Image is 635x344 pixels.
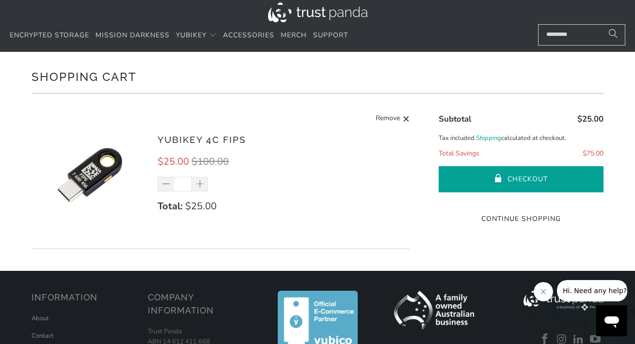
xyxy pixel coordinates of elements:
a: About [32,314,49,323]
button: Checkout [439,166,603,192]
a: YubiKey 4C FIPS [158,134,246,145]
span: Mission Darkness [95,31,170,40]
a: Mission Darkness [95,24,170,47]
span: Accessories [223,31,274,40]
span: $25.00 [577,113,603,125]
nav: Translation missing: en.navigation.header.main_nav [10,24,348,47]
img: Trust Panda Australia [268,2,367,22]
img: YubiKey 4C FIPS [32,118,148,234]
a: Encrypted Storage [10,24,89,47]
span: Encrypted Storage [10,31,89,40]
p: Tax included. calculated at checkout. [439,133,603,143]
span: YubiKey [176,31,206,40]
span: $25.00 [158,155,189,168]
summary: YubiKey [176,24,217,47]
span: $75.00 [583,149,603,158]
iframe: Button to launch messaging window [596,305,627,336]
strong: Total: [158,200,183,213]
span: Remove [376,113,400,125]
a: Contact [32,331,54,340]
a: Continue Shopping [439,214,603,224]
span: $100.00 [191,155,229,168]
span: Total Savings [439,149,479,158]
a: Merch [281,24,307,47]
span: Subtotal [439,113,471,125]
a: Accessories [223,24,274,47]
a: Shipping [476,133,501,143]
span: $25.00 [185,200,217,213]
h1: Shopping Cart [32,66,603,86]
span: Support [313,31,348,40]
input: Search... [538,24,625,46]
span: Merch [281,31,307,40]
iframe: Message from company [557,280,627,301]
button: Search [601,24,625,46]
a: Remove [376,113,410,125]
a: Support [313,24,348,47]
iframe: Close message [534,282,553,301]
